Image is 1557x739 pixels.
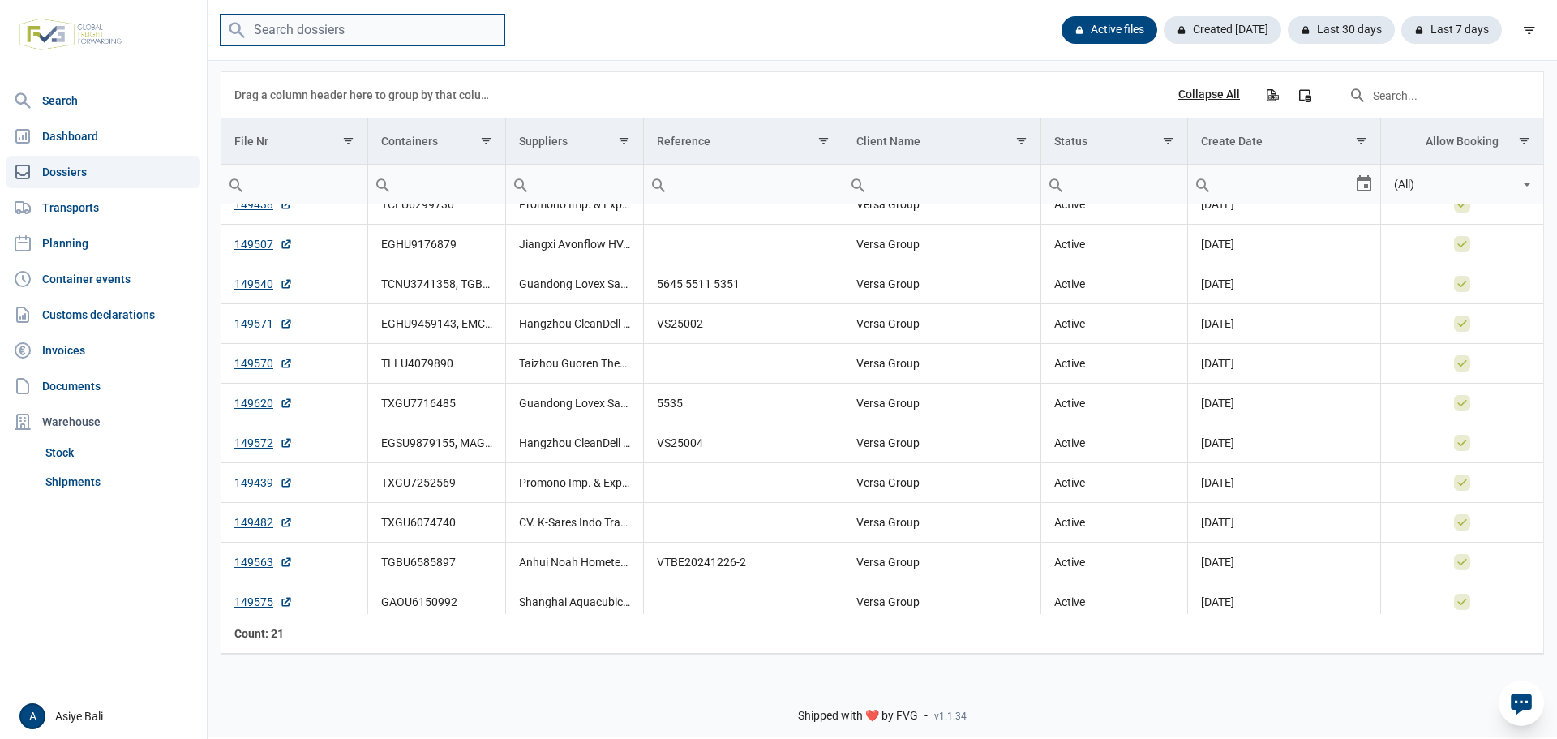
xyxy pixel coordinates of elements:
a: 149572 [234,435,293,451]
div: File Nr Count: 21 [234,625,354,642]
span: [DATE] [1201,476,1234,489]
a: Search [6,84,200,117]
td: TXGU7716485 [367,384,505,423]
td: Promono Imp. & Exp. Co., Ltd. [505,463,643,503]
span: [DATE] [1201,595,1234,608]
span: [DATE] [1201,397,1234,410]
a: 149439 [234,475,293,491]
td: Versa Group [843,304,1041,344]
td: Versa Group [843,185,1041,225]
td: Versa Group [843,344,1041,384]
div: Warehouse [6,406,200,438]
a: 149438 [234,196,293,213]
a: Documents [6,370,200,402]
div: Client Name [856,135,920,148]
td: EGSU9879155, MAGU5294941, TIIU4642997 [367,423,505,463]
div: Allow Booking [1426,135,1499,148]
span: Show filter options for column 'Reference' [817,135,830,147]
a: 149482 [234,514,293,531]
input: Filter cell [1381,165,1517,204]
span: Show filter options for column 'Containers' [480,135,492,147]
div: Last 7 days [1401,16,1502,44]
span: [DATE] [1201,516,1234,529]
td: Filter cell [643,165,843,204]
div: Data grid with 21 rows and 8 columns [221,72,1543,654]
span: Show filter options for column 'Status' [1162,135,1174,147]
td: Active [1041,264,1188,304]
td: Filter cell [367,165,505,204]
td: Active [1041,463,1188,503]
td: Active [1041,344,1188,384]
input: Search in the data grid [1336,75,1530,114]
td: VS25002 [643,304,843,344]
div: Data grid toolbar [234,72,1530,118]
td: Column Reference [643,118,843,165]
td: Anhui Noah Hometech Co., Ltd. [505,543,643,582]
td: Jiangxi Avonflow HVAC Tech. Co., Ltd. [505,225,643,264]
td: TCNU3741358, TGBU7022199, TXGU4081307 [367,264,505,304]
div: Drag a column header here to group by that column [234,82,495,108]
td: Column Containers [367,118,505,165]
a: Planning [6,227,200,260]
span: Show filter options for column 'Suppliers' [618,135,630,147]
td: Versa Group [843,582,1041,622]
td: TXGU7252569 [367,463,505,503]
input: Filter cell [1188,165,1354,204]
div: Search box [843,165,873,204]
input: Filter cell [506,165,643,204]
div: Column Chooser [1290,80,1319,110]
button: A [19,703,45,729]
span: [DATE] [1201,317,1234,330]
div: File Nr [234,135,268,148]
td: EGHU9459143, EMCU8774510, GAOU6414061, TIIU4702566, TIIU4788240, TIIU5464035 [367,304,505,344]
td: Active [1041,423,1188,463]
a: 149540 [234,276,293,292]
div: Last 30 days [1288,16,1395,44]
td: GAOU6150992 [367,582,505,622]
input: Filter cell [1041,165,1187,204]
td: EGHU9176879 [367,225,505,264]
td: VS25004 [643,423,843,463]
span: [DATE] [1201,198,1234,211]
img: FVG - Global freight forwarding [13,12,128,57]
a: 149563 [234,554,293,570]
span: [DATE] [1201,238,1234,251]
td: Versa Group [843,543,1041,582]
input: Filter cell [843,165,1040,204]
div: Search box [644,165,673,204]
td: VTBE20241226-2 [643,543,843,582]
td: Versa Group [843,463,1041,503]
span: Show filter options for column 'Create Date' [1355,135,1367,147]
div: Collapse All [1178,88,1240,102]
div: Search box [1188,165,1217,204]
td: TCLU6299730 [367,185,505,225]
td: Active [1041,582,1188,622]
input: Filter cell [644,165,843,204]
input: Filter cell [221,165,367,204]
td: Column Allow Booking [1381,118,1543,165]
td: Active [1041,185,1188,225]
div: Search box [506,165,535,204]
a: Container events [6,263,200,295]
td: Column File Nr [221,118,367,165]
a: 149507 [234,236,293,252]
td: TLLU4079890 [367,344,505,384]
a: Customs declarations [6,299,200,331]
td: Versa Group [843,384,1041,423]
div: Containers [381,135,438,148]
div: Asiye Bali [19,703,197,729]
div: Suppliers [519,135,568,148]
input: Filter cell [368,165,505,204]
span: Shipped with ❤️ by FVG [798,709,918,724]
div: Create Date [1201,135,1263,148]
span: [DATE] [1201,277,1234,290]
a: Dossiers [6,156,200,188]
a: 149571 [234,316,293,332]
td: 5645 5511 5351 [643,264,843,304]
span: v1.1.34 [934,710,967,723]
div: Search box [368,165,397,204]
a: Transports [6,191,200,224]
